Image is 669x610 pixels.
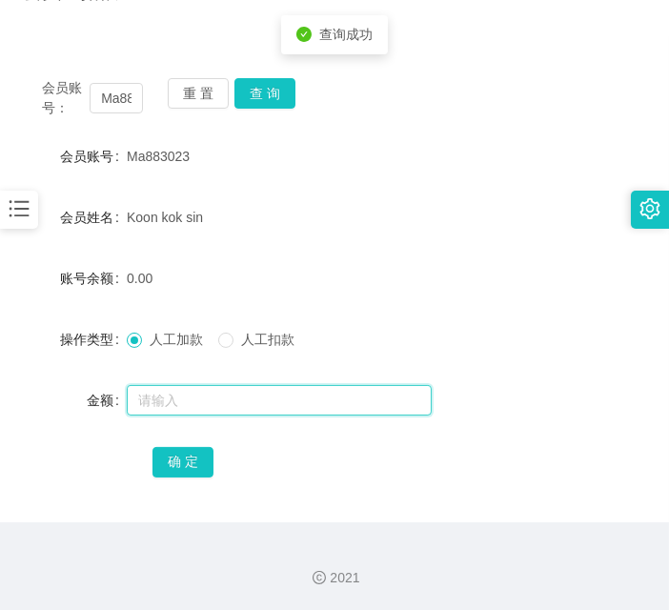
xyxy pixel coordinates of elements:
[142,332,211,347] span: 人工加款
[127,271,152,286] span: 0.00
[234,78,295,109] button: 查 询
[296,27,312,42] i: icon: check-circle
[127,210,203,225] span: Koon kok sin
[127,149,190,164] span: Ma883023
[60,210,127,225] label: 会员姓名
[60,149,127,164] label: 会员账号
[168,78,229,109] button: 重 置
[233,332,302,347] span: 人工扣款
[60,332,127,347] label: 操作类型
[15,568,654,588] div: 2021
[7,196,31,221] i: 图标: bars
[639,198,660,219] i: 图标: setting
[313,571,326,584] i: 图标: copyright
[60,271,127,286] label: 账号余额
[87,393,127,408] label: 金额
[127,385,432,416] input: 请输入
[90,83,143,113] input: 会员账号
[42,78,90,118] span: 会员账号：
[152,447,213,478] button: 确 定
[319,27,373,42] span: 查询成功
